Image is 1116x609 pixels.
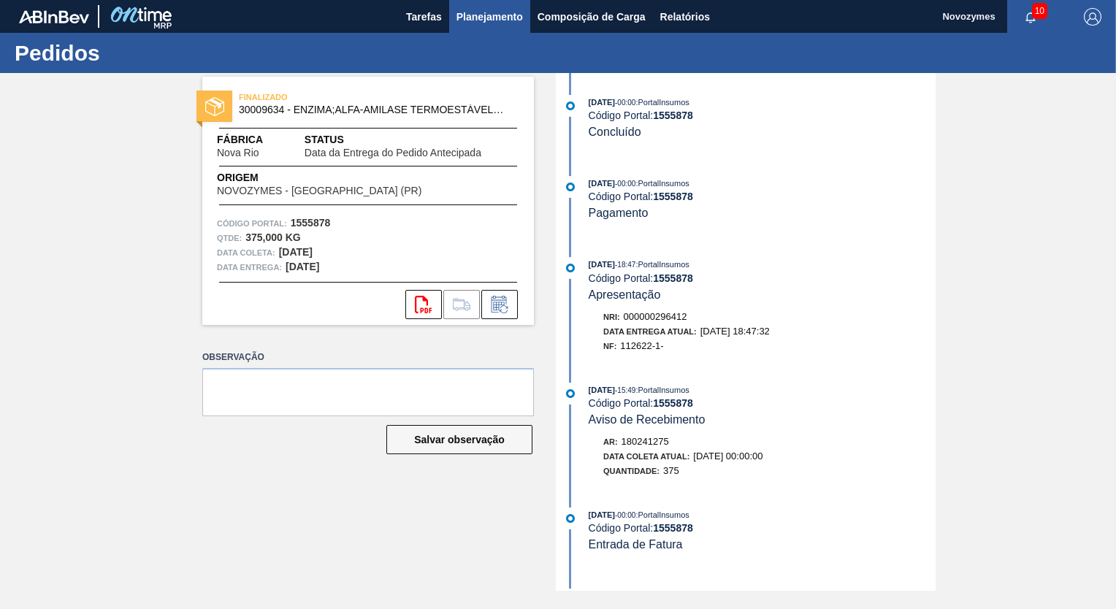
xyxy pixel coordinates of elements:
[566,389,575,398] img: atual
[566,514,575,523] img: atual
[653,272,693,284] strong: 1555878
[386,425,532,454] button: Salvar observação
[286,261,319,272] strong: [DATE]
[239,90,443,104] span: FINALIZADO
[566,183,575,191] img: atual
[589,126,641,138] span: Concluído
[589,386,615,394] span: [DATE]
[635,179,689,188] span: : PortalInsumos
[653,191,693,202] strong: 1555878
[589,510,615,519] span: [DATE]
[635,98,689,107] span: : PortalInsumos
[538,8,646,26] span: Composição de Carga
[566,264,575,272] img: atual
[589,413,706,426] span: Aviso de Recebimento
[663,465,679,476] span: 375
[589,98,615,107] span: [DATE]
[603,467,660,475] span: Quantidade:
[603,452,689,461] span: Data Coleta Atual:
[566,101,575,110] img: atual
[700,326,770,337] span: [DATE] 18:47:32
[615,511,635,519] span: - 00:00
[217,185,421,196] span: NOVOZYMES - [GEOGRAPHIC_DATA] (PR)
[245,231,301,243] strong: 375,000 KG
[481,290,518,319] div: Informar alteração no pedido
[589,272,936,284] div: Código Portal:
[305,132,519,148] span: Status
[653,522,693,534] strong: 1555878
[635,260,689,269] span: : PortalInsumos
[1032,3,1047,19] span: 10
[603,313,620,321] span: Nri:
[589,288,661,301] span: Apresentação
[635,386,689,394] span: : PortalInsumos
[217,132,305,148] span: Fábrica
[239,104,504,115] span: 30009634 - ENZIMA;ALFA-AMILASE TERMOESTÁVEL;TERMAMY
[202,347,534,368] label: Observação
[589,260,615,269] span: [DATE]
[653,397,693,409] strong: 1555878
[693,451,763,461] span: [DATE] 00:00:00
[615,99,635,107] span: - 00:00
[615,261,635,269] span: - 18:47
[279,246,313,258] strong: [DATE]
[615,180,635,188] span: - 00:00
[603,437,618,446] span: Ar:
[589,191,936,202] div: Código Portal:
[1007,7,1054,27] button: Notificações
[443,290,480,319] div: Ir para Composição de Carga
[589,179,615,188] span: [DATE]
[1084,8,1101,26] img: Logout
[19,10,89,23] img: TNhmsLtSVTkK8tSr43FrP2fwEKptu5GPRR3wAAAABJRU5ErkJggg==
[624,311,687,322] span: 000000296412
[217,148,259,158] span: Nova Rio
[217,170,463,185] span: Origem
[291,217,331,229] strong: 1555878
[603,327,697,336] span: Data Entrega Atual:
[620,340,663,351] span: 112622-1-
[589,522,936,534] div: Código Portal:
[653,110,693,121] strong: 1555878
[589,110,936,121] div: Código Portal:
[217,245,275,260] span: Data coleta:
[615,386,635,394] span: - 15:49
[660,8,710,26] span: Relatórios
[217,260,282,275] span: Data entrega:
[406,8,442,26] span: Tarefas
[456,8,523,26] span: Planejamento
[635,510,689,519] span: : PortalInsumos
[589,538,683,551] span: Entrada de Fatura
[589,207,649,219] span: Pagamento
[622,436,669,447] span: 180241275
[603,342,616,351] span: NF:
[217,216,287,231] span: Código Portal:
[15,45,274,61] h1: Pedidos
[217,231,242,245] span: Qtde :
[589,397,936,409] div: Código Portal:
[405,290,442,319] div: Abrir arquivo PDF
[205,97,224,116] img: status
[305,148,481,158] span: Data da Entrega do Pedido Antecipada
